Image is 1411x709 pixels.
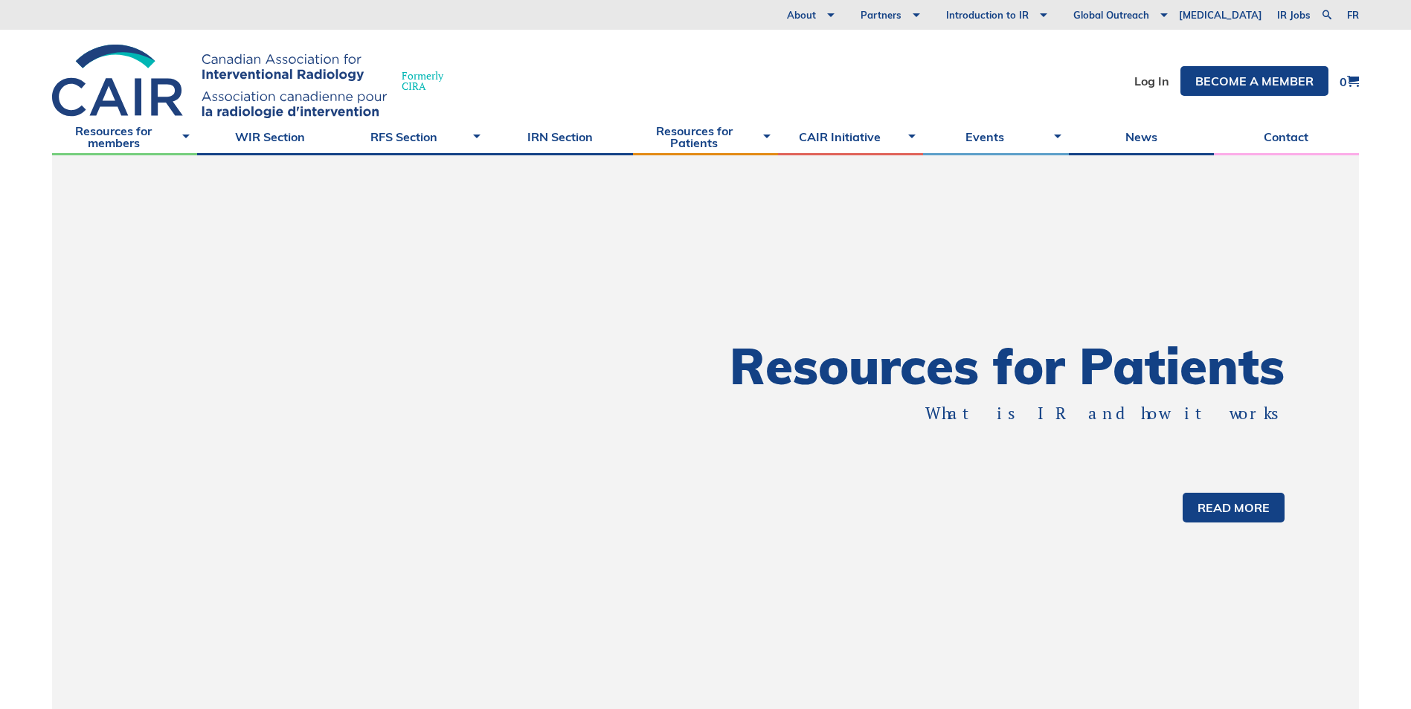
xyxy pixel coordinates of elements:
[633,118,778,155] a: Resources for Patients
[52,118,197,155] a: Resources for members
[1134,75,1169,87] a: Log In
[1340,75,1359,88] a: 0
[778,118,923,155] a: CAIR Initiative
[1180,66,1328,96] a: Become a member
[758,402,1285,425] p: What is IR and how it works
[342,118,487,155] a: RFS Section
[52,45,387,118] img: CIRA
[52,45,458,118] a: FormerlyCIRA
[1214,118,1359,155] a: Contact
[1347,10,1359,20] a: fr
[1183,493,1285,522] a: Read more
[706,341,1285,391] h1: Resources for Patients
[923,118,1068,155] a: Events
[488,118,633,155] a: IRN Section
[1069,118,1214,155] a: News
[402,71,443,91] span: Formerly CIRA
[197,118,342,155] a: WIR Section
